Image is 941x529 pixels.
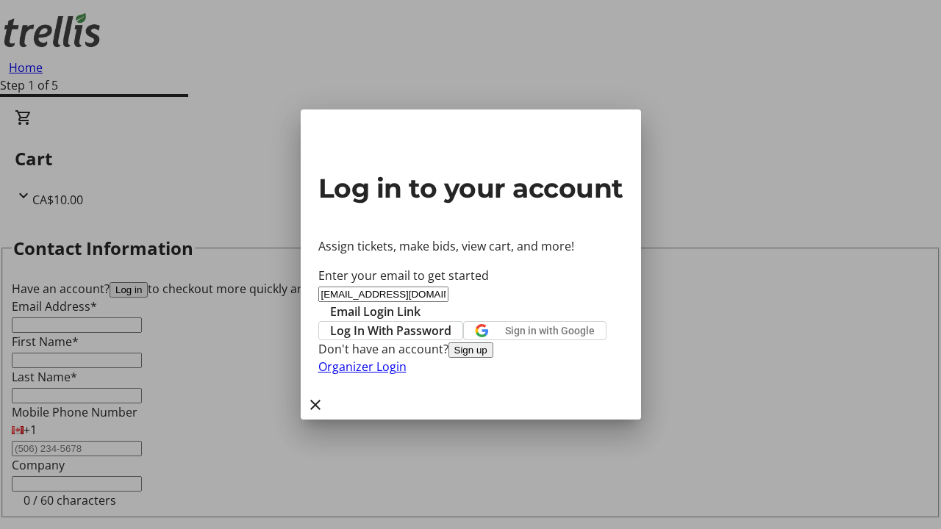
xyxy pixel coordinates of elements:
span: Email Login Link [330,303,421,320]
span: Log In With Password [330,322,451,339]
input: Email Address [318,287,448,302]
a: Organizer Login [318,359,407,375]
button: Log In With Password [318,321,463,340]
button: Sign in with Google [463,321,607,340]
p: Assign tickets, make bids, view cart, and more! [318,237,623,255]
label: Enter your email to get started [318,267,489,284]
button: Sign up [448,342,493,358]
button: Email Login Link [318,303,432,320]
div: Don't have an account? [318,340,623,358]
span: Sign in with Google [505,325,595,337]
h2: Log in to your account [318,168,623,208]
button: Close [301,390,330,420]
